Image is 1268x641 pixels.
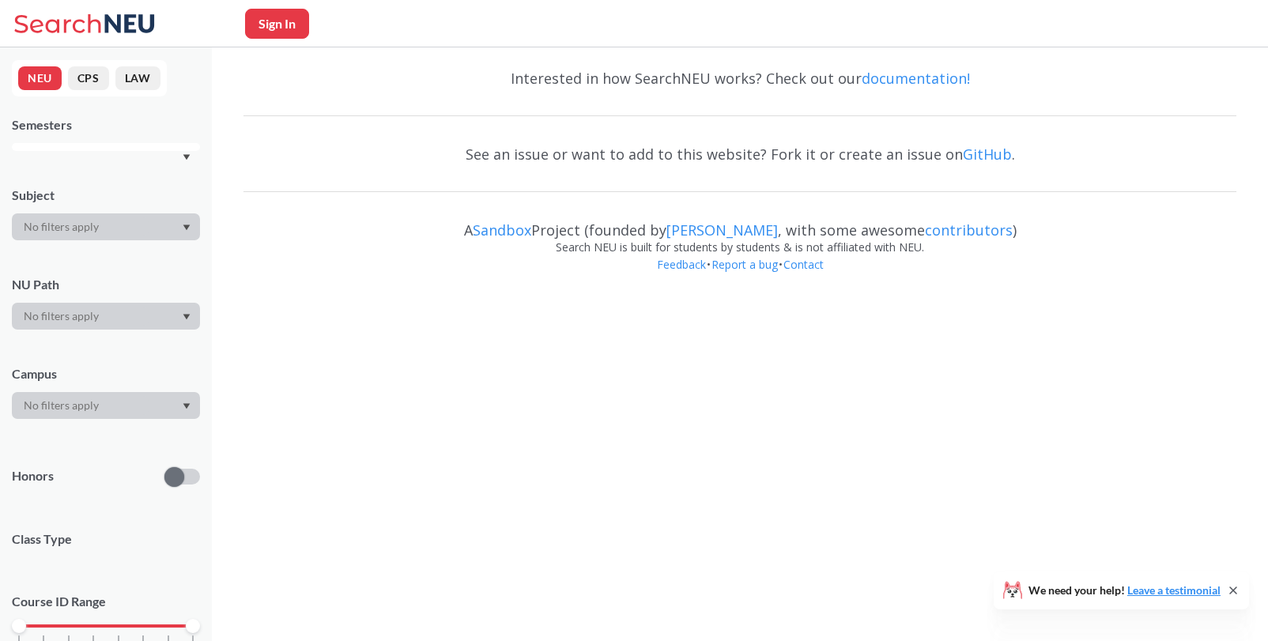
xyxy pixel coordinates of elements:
button: LAW [115,66,160,90]
svg: Dropdown arrow [183,224,191,231]
a: Feedback [656,257,707,272]
div: Dropdown arrow [12,213,200,240]
a: GitHub [963,145,1012,164]
p: Course ID Range [12,593,200,611]
a: documentation! [862,69,970,88]
a: [PERSON_NAME] [666,221,778,239]
span: We need your help! [1028,585,1221,596]
div: See an issue or want to add to this website? Fork it or create an issue on . [243,131,1236,177]
svg: Dropdown arrow [183,403,191,409]
div: NU Path [12,276,200,293]
div: Interested in how SearchNEU works? Check out our [243,55,1236,101]
span: Class Type [12,530,200,548]
button: CPS [68,66,109,90]
div: Dropdown arrow [12,392,200,419]
div: Dropdown arrow [12,303,200,330]
svg: Dropdown arrow [183,314,191,320]
a: contributors [925,221,1013,239]
div: Semesters [12,116,200,134]
div: Search NEU is built for students by students & is not affiliated with NEU. [243,239,1236,256]
div: • • [243,256,1236,297]
button: Sign In [245,9,309,39]
a: Contact [783,257,825,272]
div: Campus [12,365,200,383]
p: Honors [12,467,54,485]
div: A Project (founded by , with some awesome ) [243,207,1236,239]
div: Subject [12,187,200,204]
button: NEU [18,66,62,90]
a: Leave a testimonial [1127,583,1221,597]
svg: Dropdown arrow [183,154,191,160]
a: Report a bug [711,257,779,272]
a: Sandbox [473,221,531,239]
